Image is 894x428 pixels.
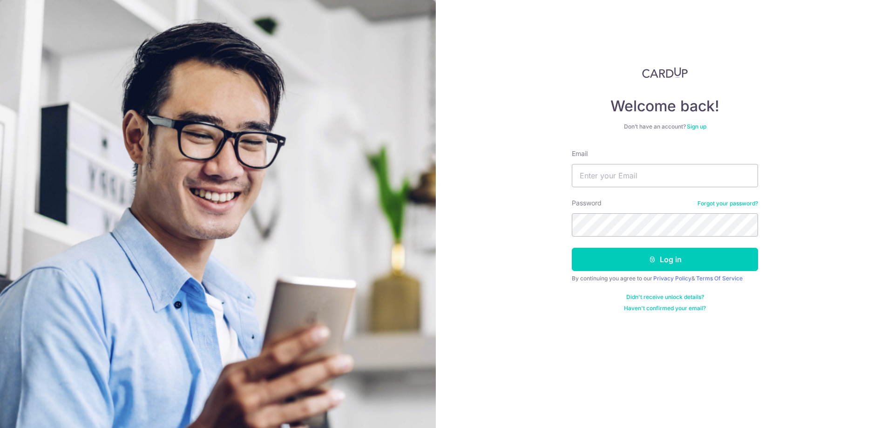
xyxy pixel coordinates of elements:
a: Sign up [687,123,706,130]
input: Enter your Email [572,164,758,187]
label: Password [572,198,602,208]
a: Privacy Policy [653,275,691,282]
div: Don’t have an account? [572,123,758,130]
div: By continuing you agree to our & [572,275,758,282]
a: Forgot your password? [698,200,758,207]
h4: Welcome back! [572,97,758,115]
a: Terms Of Service [696,275,743,282]
a: Didn't receive unlock details? [626,293,704,301]
a: Haven't confirmed your email? [624,305,706,312]
img: CardUp Logo [642,67,688,78]
button: Log in [572,248,758,271]
label: Email [572,149,588,158]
